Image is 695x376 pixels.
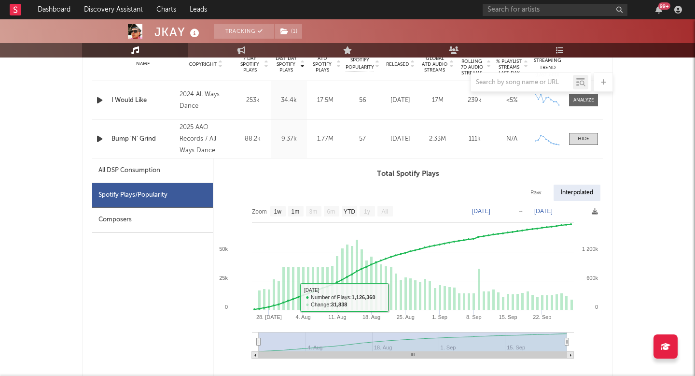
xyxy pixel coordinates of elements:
[225,304,228,310] text: 0
[274,24,303,39] span: ( 1 )
[256,314,282,320] text: 28. [DATE]
[274,208,282,215] text: 1w
[237,134,268,144] div: 88.2k
[483,4,627,16] input: Search for artists
[111,96,175,105] a: I Would Like
[499,314,517,320] text: 15. Sep
[421,134,454,144] div: 2.33M
[328,314,346,320] text: 11. Aug
[92,183,213,208] div: Spotify Plays/Popularity
[180,122,232,157] div: 2025 AAO Records / All Ways Dance
[459,53,485,76] span: Global Rolling 7D Audio Streams
[582,246,598,252] text: 1 200k
[466,314,482,320] text: 8. Sep
[421,96,454,105] div: 17M
[292,208,300,215] text: 1m
[397,314,415,320] text: 25. Aug
[421,56,448,73] span: Global ATD Audio Streams
[496,134,528,144] div: N/A
[364,208,370,215] text: 1y
[92,159,213,183] div: All DSP Consumption
[472,208,490,215] text: [DATE]
[518,208,524,215] text: →
[180,89,232,112] div: 2024 All Ways Dance
[496,96,528,105] div: <5%
[327,208,335,215] text: 6m
[432,314,447,320] text: 1. Sep
[98,165,160,176] div: All DSP Consumption
[533,314,551,320] text: 22. Sep
[595,304,598,310] text: 0
[384,134,417,144] div: [DATE]
[658,2,670,10] div: 99 +
[346,134,379,144] div: 57
[296,314,311,320] text: 4. Aug
[275,24,302,39] button: (1)
[459,96,491,105] div: 239k
[309,56,335,73] span: ATD Spotify Plays
[309,208,318,215] text: 3m
[534,208,553,215] text: [DATE]
[381,208,388,215] text: All
[346,96,379,105] div: 56
[586,275,598,281] text: 600k
[386,61,409,67] span: Released
[523,185,549,201] div: Raw
[346,57,374,71] span: Spotify Popularity
[273,56,299,73] span: Last Day Spotify Plays
[533,50,562,79] div: Global Streaming Trend (Last 60D)
[471,79,573,87] input: Search by song name or URL
[344,208,355,215] text: YTD
[219,246,228,252] text: 50k
[309,134,341,144] div: 1.77M
[459,134,491,144] div: 111k
[154,24,202,40] div: JKAY
[213,168,603,180] h3: Total Spotify Plays
[92,208,213,232] div: Composers
[496,53,522,76] span: Estimated % Playlist Streams Last Day
[111,60,175,68] div: Name
[273,134,305,144] div: 9.37k
[252,208,267,215] text: Zoom
[655,6,662,14] button: 99+
[273,96,305,105] div: 34.4k
[554,185,600,201] div: Interpolated
[111,134,175,144] a: Bump 'N' Grind
[384,96,417,105] div: [DATE]
[219,275,228,281] text: 25k
[214,24,274,39] button: Tracking
[362,314,380,320] text: 18. Aug
[309,96,341,105] div: 17.5M
[237,96,268,105] div: 253k
[237,56,263,73] span: 7 Day Spotify Plays
[189,61,217,67] span: Copyright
